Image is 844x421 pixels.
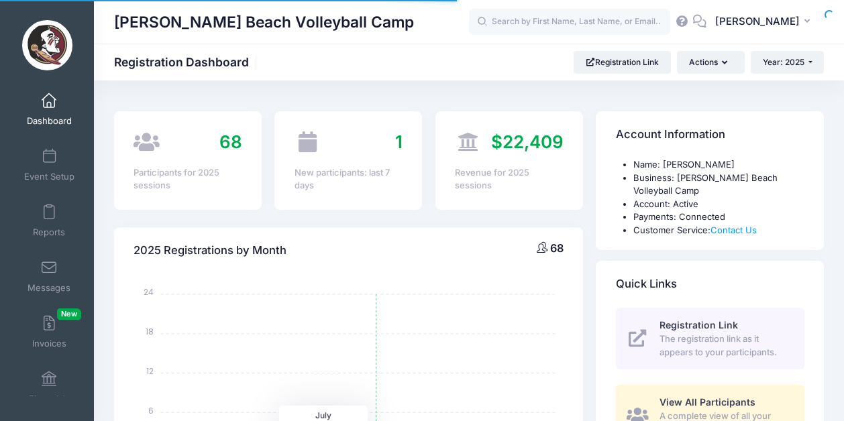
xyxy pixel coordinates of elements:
[751,51,824,74] button: Year: 2025
[27,115,72,127] span: Dashboard
[17,141,81,188] a: Event Setup
[395,131,403,152] span: 1
[144,286,154,298] tspan: 24
[17,86,81,133] a: Dashboard
[114,55,260,69] h1: Registration Dashboard
[633,210,804,224] li: Payments: Connected
[134,166,242,192] div: Participants for 2025 sessions
[660,396,755,408] span: View All Participants
[469,9,670,36] input: Search by First Name, Last Name, or Email...
[295,166,403,192] div: New participants: last 7 days
[17,253,81,300] a: Messages
[17,197,81,244] a: Reports
[32,338,66,349] span: Invoices
[616,265,677,304] h4: Quick Links
[114,7,414,38] h1: [PERSON_NAME] Beach Volleyball Camp
[715,14,800,29] span: [PERSON_NAME]
[633,158,804,172] li: Name: [PERSON_NAME]
[17,308,81,355] a: InvoicesNew
[616,308,804,369] a: Registration Link The registration link as it appears to your participants.
[219,131,242,152] span: 68
[550,241,564,255] span: 68
[29,394,70,405] span: Financials
[147,365,154,376] tspan: 12
[633,224,804,237] li: Customer Service:
[677,51,744,74] button: Actions
[710,225,757,235] a: Contact Us
[633,198,804,211] li: Account: Active
[660,319,738,330] span: Registration Link
[134,231,286,269] h4: 2025 Registrations by Month
[17,364,81,411] a: Financials
[706,7,824,38] button: [PERSON_NAME]
[574,51,671,74] a: Registration Link
[146,326,154,337] tspan: 18
[33,227,65,238] span: Reports
[22,20,72,70] img: Brooke Niles Beach Volleyball Camp
[633,172,804,198] li: Business: [PERSON_NAME] Beach Volleyball Camp
[455,166,563,192] div: Revenue for 2025 sessions
[491,131,564,152] span: $22,409
[24,171,74,182] span: Event Setup
[57,308,81,320] span: New
[616,116,725,154] h4: Account Information
[28,282,70,294] span: Messages
[763,57,804,67] span: Year: 2025
[660,333,789,359] span: The registration link as it appears to your participants.
[149,404,154,416] tspan: 6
